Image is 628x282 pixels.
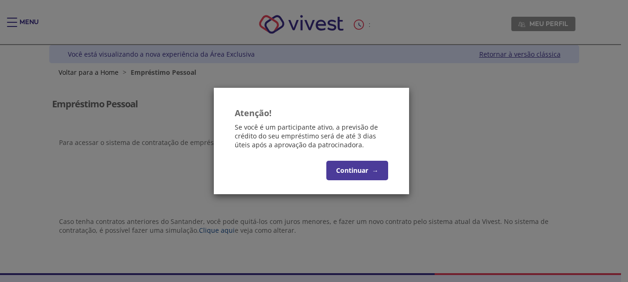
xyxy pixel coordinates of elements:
span: → [372,166,378,175]
div: Vivest [42,45,579,273]
p: Se você é um participante ativo, a previsão de crédito do seu empréstimo será de até 3 dias úteis... [235,123,388,149]
button: Continuar→ [326,161,388,180]
section: <span lang="pt-BR" dir="ltr">Visualizador do Conteúdo da Web</span> 1 [52,202,576,256]
strong: Atenção! [235,107,271,118]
